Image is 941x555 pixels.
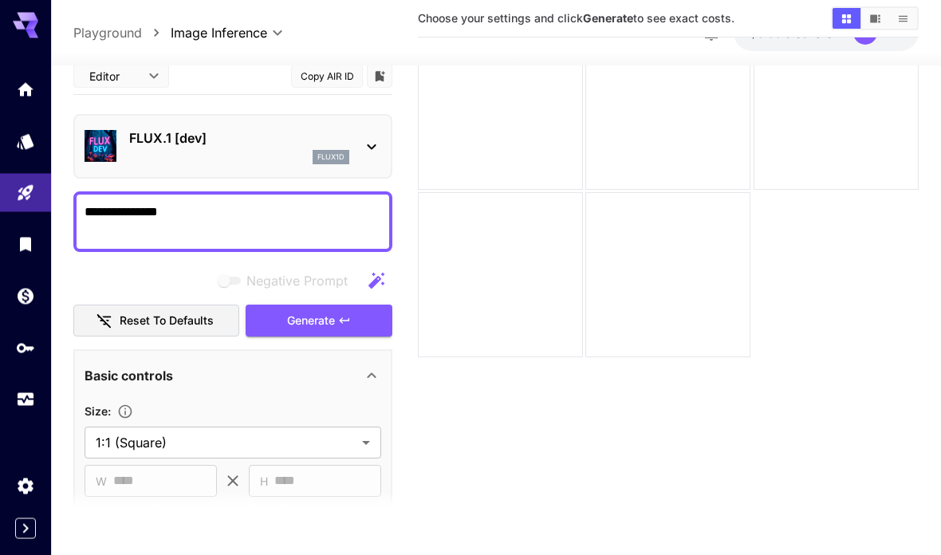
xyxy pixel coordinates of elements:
[246,272,348,291] span: Negative Prompt
[291,65,363,89] button: Copy AIR ID
[16,183,35,203] div: Playground
[111,405,140,421] button: Adjust the dimensions of the generated image by specifying its width and height in pixels, or sel...
[372,67,387,86] button: Add to library
[85,357,381,396] div: Basic controls
[583,11,633,25] b: Generate
[73,23,171,42] nav: breadcrumb
[16,132,35,152] div: Models
[861,8,889,29] button: Show media in video view
[16,286,35,306] div: Wallet
[85,367,173,386] p: Basic controls
[833,8,860,29] button: Show media in grid view
[16,476,35,496] div: Settings
[73,23,142,42] a: Playground
[85,123,381,171] div: FLUX.1 [dev]flux1d
[215,272,360,292] span: Negative prompts are not compatible with the selected model.
[85,405,111,419] span: Size :
[96,473,107,491] span: W
[129,129,349,148] p: FLUX.1 [dev]
[287,312,335,332] span: Generate
[16,234,35,254] div: Library
[16,390,35,410] div: Usage
[171,23,267,42] span: Image Inference
[15,518,36,539] button: Expand sidebar
[89,69,139,86] span: Editor
[418,11,734,25] span: Choose your settings and click to see exact costs.
[16,338,35,358] div: API Keys
[246,305,392,338] button: Generate
[785,26,841,40] span: credits left
[750,26,785,40] span: $0.00
[96,434,356,453] span: 1:1 (Square)
[831,6,919,30] div: Show media in grid viewShow media in video viewShow media in list view
[889,8,917,29] button: Show media in list view
[16,80,35,100] div: Home
[260,473,268,491] span: H
[317,153,345,164] p: flux1d
[73,305,239,338] button: Reset to defaults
